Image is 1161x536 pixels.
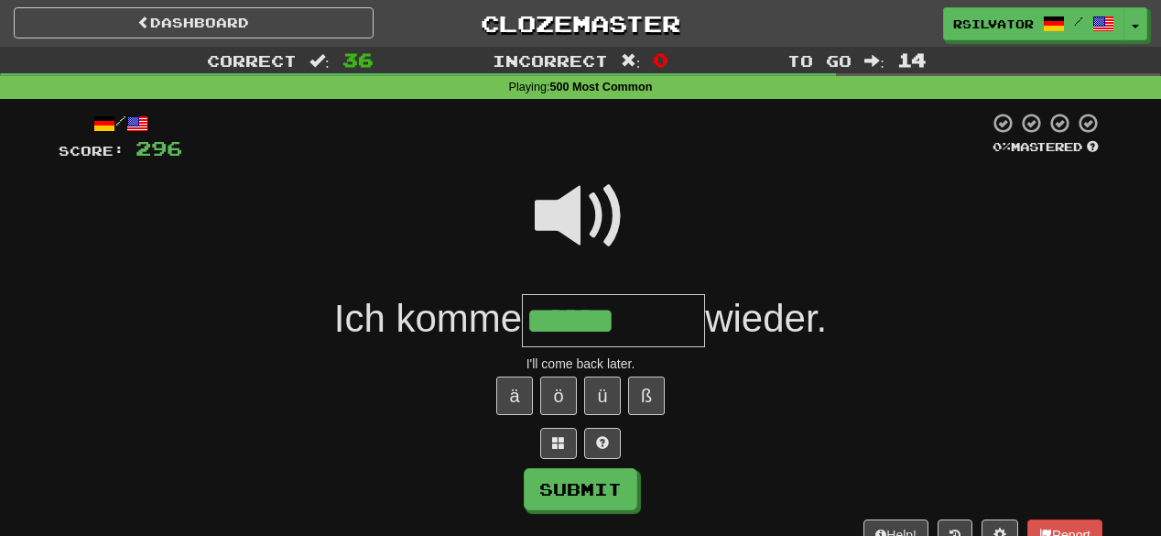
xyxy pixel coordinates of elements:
[493,51,608,70] span: Incorrect
[540,428,577,459] button: Switch sentence to multiple choice alt+p
[207,51,297,70] span: Correct
[787,51,852,70] span: To go
[621,53,641,69] span: :
[524,468,637,510] button: Submit
[540,377,577,415] button: ö
[584,428,621,459] button: Single letter hint - you only get 1 per sentence and score half the points! alt+h
[401,7,761,39] a: Clozemaster
[59,355,1102,373] div: I'll come back later.
[989,139,1102,156] div: Mastered
[584,377,621,415] button: ü
[953,16,1034,32] span: rsilvator
[549,81,652,93] strong: 500 Most Common
[14,7,374,38] a: Dashboard
[653,49,668,71] span: 0
[496,377,533,415] button: ä
[897,49,927,71] span: 14
[334,297,522,340] span: Ich komme
[943,7,1124,40] a: rsilvator /
[342,49,374,71] span: 36
[628,377,665,415] button: ß
[864,53,884,69] span: :
[309,53,330,69] span: :
[705,297,827,340] span: wieder.
[993,139,1011,154] span: 0 %
[136,137,182,159] span: 296
[1074,15,1083,27] span: /
[59,112,182,135] div: /
[59,143,125,159] span: Score:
